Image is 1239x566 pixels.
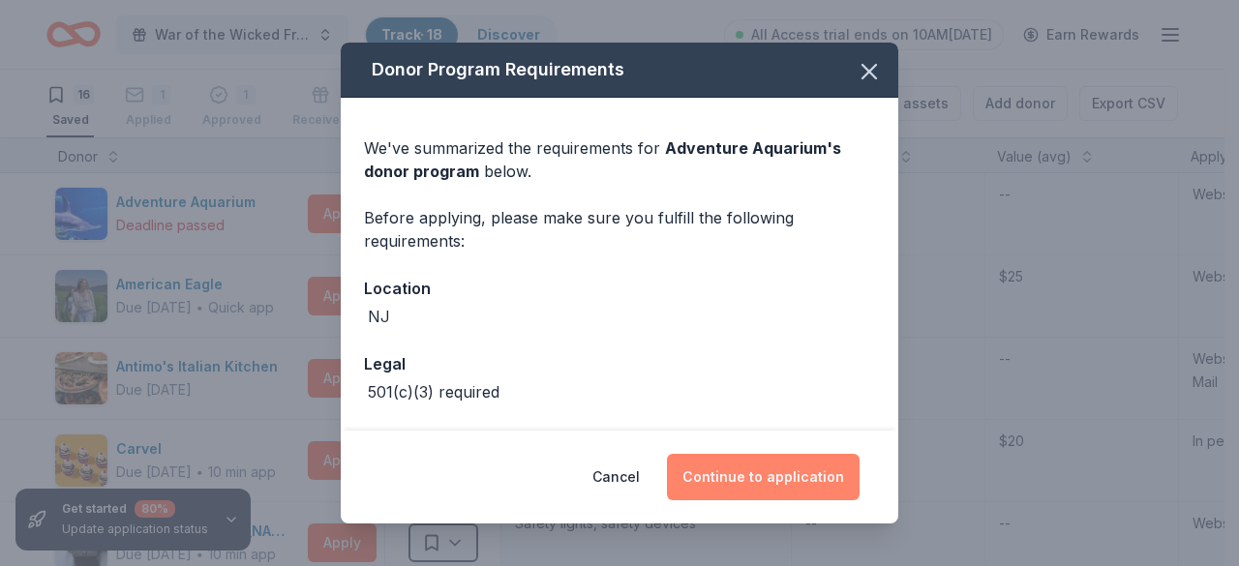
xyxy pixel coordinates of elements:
div: Deadline [364,427,875,452]
div: Location [364,276,875,301]
div: We've summarized the requirements for below. [364,136,875,183]
div: Before applying, please make sure you fulfill the following requirements: [364,206,875,253]
div: Donor Program Requirements [341,43,898,98]
button: Continue to application [667,454,860,500]
button: Cancel [592,454,640,500]
div: NJ [368,305,390,328]
div: 501(c)(3) required [368,380,499,403]
div: Legal [364,351,875,376]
